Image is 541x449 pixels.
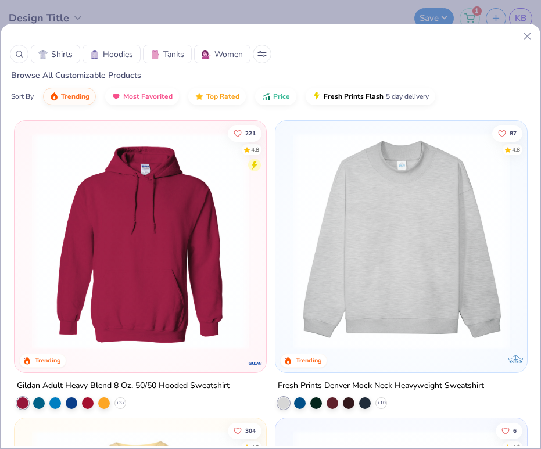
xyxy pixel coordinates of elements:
img: Hoodies [90,50,99,59]
img: flash.gif [312,92,321,101]
div: 4.8 [251,146,259,155]
button: Price [255,88,296,105]
div: 4.8 [512,146,520,155]
div: Fresh Prints Denver Mock Neck Heavyweight Sweatshirt [278,379,484,393]
img: f5d85501-0dbb-4ee4-b115-c08fa3845d83 [287,132,515,349]
span: Most Favorited [123,92,173,101]
img: trending.gif [49,92,59,101]
img: Women [202,50,211,59]
img: Tanks [151,50,160,59]
span: Fresh Prints Flash [324,92,384,101]
span: 6 [513,428,517,433]
button: Sort Popup Button [253,45,271,63]
button: Top Rated [188,88,246,105]
span: 221 [245,131,256,137]
span: Browse All Customizable Products [1,70,141,81]
span: Women [214,48,243,60]
span: Top Rated [206,92,239,101]
button: TanksTanks [143,45,192,63]
span: 5 day delivery [386,90,429,103]
div: Sort By [11,91,34,102]
span: Shirts [51,48,73,60]
span: 304 [245,428,256,433]
button: Most Favorited [105,88,179,105]
span: 87 [510,131,517,137]
div: Gildan Adult Heavy Blend 8 Oz. 50/50 Hooded Sweatshirt [17,379,230,393]
button: Like [496,422,522,439]
button: WomenWomen [194,45,250,63]
button: Like [228,422,261,439]
button: HoodiesHoodies [83,45,141,63]
button: Fresh Prints Flash5 day delivery [306,88,435,105]
button: Like [228,125,261,142]
span: Hoodies [103,48,133,60]
span: Trending [61,92,89,101]
span: + 37 [116,400,125,407]
span: + 10 [377,400,385,407]
img: most_fav.gif [112,92,121,101]
button: ShirtsShirts [31,45,80,63]
span: Price [273,92,290,101]
span: Tanks [163,48,184,60]
img: TopRated.gif [195,92,204,101]
img: Gildan logo [248,356,263,371]
img: Shirts [38,50,48,59]
button: Like [492,125,522,142]
button: Trending [43,88,96,105]
img: 01756b78-01f6-4cc6-8d8a-3c30c1a0c8ac [26,132,255,349]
